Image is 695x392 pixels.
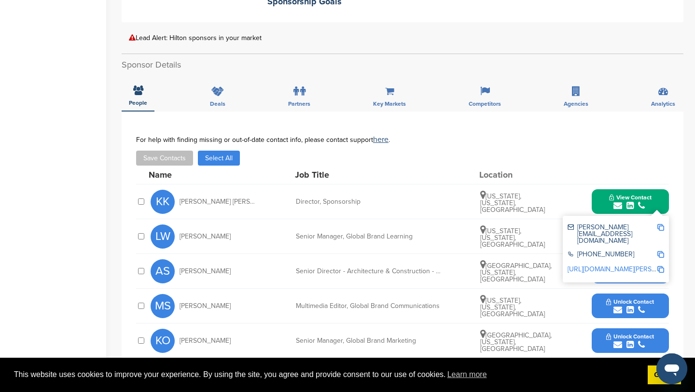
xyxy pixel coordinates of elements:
[129,100,147,106] span: People
[296,303,441,309] div: Multimedia Editor, Global Brand Communications
[151,259,175,283] span: AS
[480,296,545,318] span: [US_STATE], [US_STATE], [GEOGRAPHIC_DATA]
[606,298,654,305] span: Unlock Contact
[479,170,552,179] div: Location
[136,151,193,166] button: Save Contacts
[136,136,669,143] div: For help with finding missing or out-of-date contact info, please contact support .
[180,268,231,275] span: [PERSON_NAME]
[122,58,683,71] h2: Sponsor Details
[568,265,685,273] a: [URL][DOMAIN_NAME][PERSON_NAME]
[180,337,231,344] span: [PERSON_NAME]
[480,262,552,283] span: [GEOGRAPHIC_DATA], [US_STATE], [GEOGRAPHIC_DATA]
[564,101,588,107] span: Agencies
[446,367,488,382] a: learn more about cookies
[373,135,389,144] a: here
[657,266,664,273] img: Copy
[151,190,175,214] span: KK
[296,198,441,205] div: Director, Sponsorship
[469,101,501,107] span: Competitors
[568,224,657,244] div: [PERSON_NAME][EMAIL_ADDRESS][DOMAIN_NAME]
[14,367,640,382] span: This website uses cookies to improve your experience. By using the site, you agree and provide co...
[129,34,676,42] div: Lead Alert: Hilton sponsors in your market
[180,303,231,309] span: [PERSON_NAME]
[480,192,545,214] span: [US_STATE], [US_STATE], [GEOGRAPHIC_DATA]
[198,151,240,166] button: Select All
[296,268,441,275] div: Senior Director - Architecture & Construction - All Suites Brands
[296,233,441,240] div: Senior Manager, Global Brand Learning
[606,333,654,340] span: Unlock Contact
[648,365,681,385] a: dismiss cookie message
[598,187,663,216] button: View Contact
[149,170,255,179] div: Name
[651,101,675,107] span: Analytics
[296,337,441,344] div: Senior Manager, Global Brand Marketing
[151,224,175,249] span: LW
[151,294,175,318] span: MS
[568,251,657,259] div: [PHONE_NUMBER]
[295,170,440,179] div: Job Title
[480,331,552,353] span: [GEOGRAPHIC_DATA], [US_STATE], [GEOGRAPHIC_DATA]
[180,198,257,205] span: [PERSON_NAME] [PERSON_NAME]
[609,194,652,201] span: View Contact
[656,353,687,384] iframe: Button to launch messaging window
[210,101,225,107] span: Deals
[288,101,310,107] span: Partners
[480,227,545,249] span: [US_STATE], [US_STATE], [GEOGRAPHIC_DATA]
[595,292,666,321] button: Unlock Contact
[373,101,406,107] span: Key Markets
[657,251,664,258] img: Copy
[180,233,231,240] span: [PERSON_NAME]
[151,329,175,353] span: KO
[595,326,666,355] button: Unlock Contact
[657,224,664,231] img: Copy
